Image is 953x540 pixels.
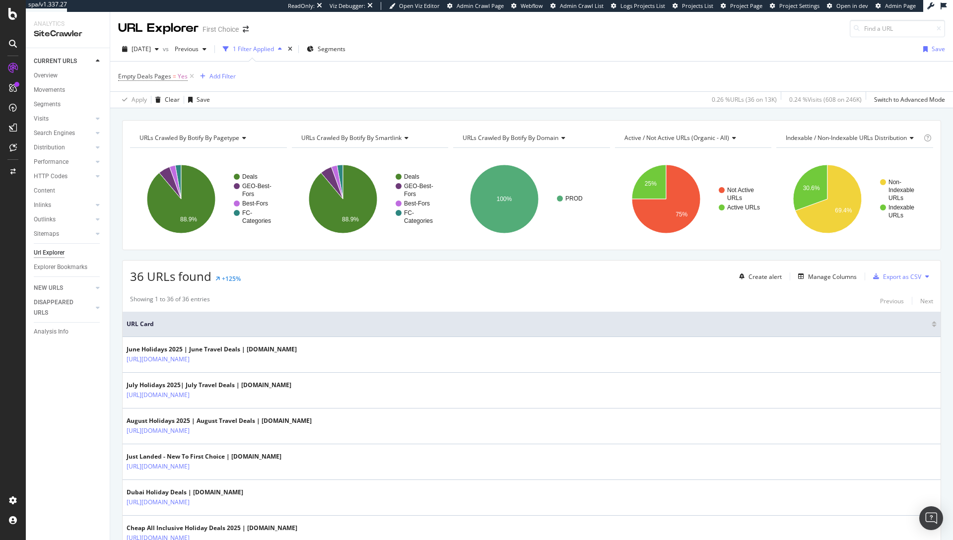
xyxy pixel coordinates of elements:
span: vs [163,45,171,53]
button: Segments [303,41,349,57]
div: arrow-right-arrow-left [243,26,249,33]
div: Sitemaps [34,229,59,239]
div: First Choice [203,24,239,34]
button: Previous [880,295,904,307]
div: Export as CSV [883,272,921,281]
button: Add Filter [196,70,236,82]
text: Indexable [888,204,914,211]
text: 69.4% [835,207,852,214]
a: Logs Projects List [611,2,665,10]
div: DISAPPEARED URLS [34,297,84,318]
button: Save [919,41,945,57]
button: Switch to Advanced Mode [870,92,945,108]
div: +125% [222,274,241,283]
div: Showing 1 to 36 of 36 entries [130,295,210,307]
span: Admin Crawl List [560,2,604,9]
div: CURRENT URLS [34,56,77,67]
div: 0.26 % URLs ( 36 on 13K ) [712,95,777,104]
div: Next [920,297,933,305]
div: Manage Columns [808,272,857,281]
text: GEO-Best- [404,183,433,190]
button: Create alert [735,269,782,284]
h4: URLs Crawled By Botify By domain [461,130,601,146]
a: Admin Crawl Page [447,2,504,10]
a: Distribution [34,142,93,153]
span: Indexable / Non-Indexable URLs distribution [786,134,907,142]
div: 1 Filter Applied [233,45,274,53]
svg: A chart. [130,156,285,242]
div: Analysis Info [34,327,68,337]
div: Distribution [34,142,65,153]
div: Inlinks [34,200,51,210]
span: = [173,72,176,80]
div: Open Intercom Messenger [919,506,943,530]
a: Visits [34,114,93,124]
div: Visits [34,114,49,124]
text: Not Active [727,187,754,194]
a: Search Engines [34,128,93,138]
text: 75% [676,211,687,218]
span: URL Card [127,320,929,329]
a: [URL][DOMAIN_NAME] [127,426,190,436]
div: June Holidays 2025 | June Travel Deals | [DOMAIN_NAME] [127,345,297,354]
text: FC- [242,209,252,216]
div: Clear [165,95,180,104]
div: NEW URLS [34,283,63,293]
div: Url Explorer [34,248,65,258]
div: Viz Debugger: [330,2,365,10]
div: SiteCrawler [34,28,102,40]
a: NEW URLS [34,283,93,293]
div: Segments [34,99,61,110]
div: 0.24 % Visits ( 608 on 246K ) [789,95,862,104]
div: Analytics [34,20,102,28]
a: Outlinks [34,214,93,225]
div: ReadOnly: [288,2,315,10]
a: Open in dev [827,2,868,10]
span: 36 URLs found [130,268,211,284]
text: URLs [727,195,742,202]
button: Export as CSV [869,269,921,284]
text: PROD [565,195,583,202]
div: A chart. [776,156,932,242]
button: Previous [171,41,210,57]
h4: Indexable / Non-Indexable URLs Distribution [784,130,922,146]
div: August Holidays 2025 | August Travel Deals | [DOMAIN_NAME] [127,416,312,425]
div: HTTP Codes [34,171,68,182]
button: Save [184,92,210,108]
a: Admin Crawl List [550,2,604,10]
svg: A chart. [453,156,609,242]
div: Dubai Holiday Deals | [DOMAIN_NAME] [127,488,243,497]
text: URLs [888,212,903,219]
text: 88.9% [180,216,197,223]
span: Project Page [730,2,762,9]
div: Add Filter [209,72,236,80]
a: [URL][DOMAIN_NAME] [127,462,190,472]
button: Manage Columns [794,270,857,282]
text: 88.9% [342,216,359,223]
div: Create alert [749,272,782,281]
h4: URLs Crawled By Botify By pagetype [137,130,278,146]
a: Url Explorer [34,248,103,258]
a: [URL][DOMAIN_NAME] [127,390,190,400]
text: Deals [404,173,419,180]
span: Yes [178,69,188,83]
a: Explorer Bookmarks [34,262,103,272]
h4: Active / Not Active URLs [622,130,763,146]
div: Overview [34,70,58,81]
span: URLs Crawled By Botify By smartlink [301,134,402,142]
a: Projects List [673,2,713,10]
input: Find a URL [850,20,945,37]
text: Best-Fors [404,200,430,207]
span: Admin Crawl Page [457,2,504,9]
span: Open Viz Editor [399,2,440,9]
text: Indexable [888,187,914,194]
span: 2025 Sep. 16th [132,45,151,53]
text: 25% [645,180,657,187]
div: Save [932,45,945,53]
span: Projects List [682,2,713,9]
div: Explorer Bookmarks [34,262,87,272]
div: A chart. [292,156,447,242]
button: [DATE] [118,41,163,57]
